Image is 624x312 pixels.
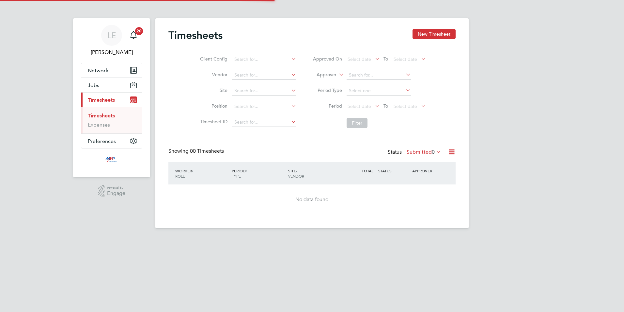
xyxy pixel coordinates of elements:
input: Search for... [347,71,411,80]
span: To [382,55,390,63]
span: ROLE [175,173,185,179]
label: Site [198,87,227,93]
div: SITE [287,165,343,182]
label: Client Config [198,56,227,62]
div: WORKER [174,165,230,182]
div: Showing [168,148,225,155]
span: VENDOR [288,173,304,179]
a: Timesheets [88,113,115,119]
span: Preferences [88,138,116,144]
a: Powered byEngage [98,185,126,198]
span: Select date [394,103,417,109]
span: Powered by [107,185,125,191]
span: To [382,102,390,110]
span: / [246,168,247,173]
button: Network [81,63,142,78]
span: 00 Timesheets [190,148,224,154]
span: Network [88,67,108,74]
a: Go to home page [81,155,142,165]
div: Timesheets [81,107,142,133]
button: New Timesheet [413,29,456,39]
span: Jobs [88,82,99,88]
label: Approved On [313,56,342,62]
span: Select date [394,56,417,62]
span: Timesheets [88,97,115,103]
span: TOTAL [362,168,373,173]
h2: Timesheets [168,29,223,42]
div: STATUS [377,165,411,177]
a: 20 [127,25,140,46]
span: 0 [432,149,435,155]
input: Search for... [232,71,296,80]
label: Vendor [198,72,227,78]
nav: Main navigation [73,18,150,177]
span: / [296,168,297,173]
div: PERIOD [230,165,287,182]
span: Select date [348,103,371,109]
span: Select date [348,56,371,62]
span: LE [107,31,116,40]
input: Select one [347,86,411,95]
span: Libby Evans [81,48,142,56]
label: Submitted [407,149,441,155]
input: Search for... [232,102,296,111]
span: / [192,168,193,173]
button: Filter [347,118,367,128]
input: Search for... [232,55,296,64]
a: Expenses [88,122,110,128]
label: Period Type [313,87,342,93]
input: Search for... [232,118,296,127]
img: mmpconsultancy-logo-retina.png [102,155,121,165]
div: Status [388,148,443,157]
button: Timesheets [81,93,142,107]
input: Search for... [232,86,296,95]
label: Period [313,103,342,109]
span: Engage [107,191,125,196]
div: APPROVER [411,165,445,177]
span: TYPE [232,173,241,179]
span: 20 [135,27,143,35]
button: Jobs [81,78,142,92]
label: Timesheet ID [198,119,227,125]
a: LE[PERSON_NAME] [81,25,142,56]
button: Preferences [81,134,142,148]
label: Position [198,103,227,109]
label: Approver [307,72,336,78]
div: No data found [175,196,449,203]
